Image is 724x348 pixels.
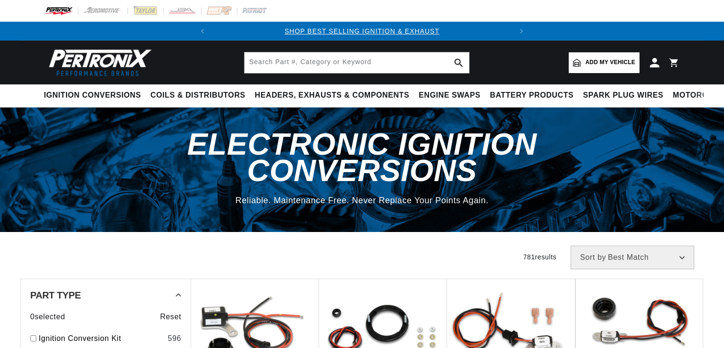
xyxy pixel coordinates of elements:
span: Add my vehicle [585,58,635,67]
button: Translation missing: en.sections.announcements.previous_announcement [193,22,212,41]
summary: Battery Products [485,84,578,107]
span: 781 results [523,253,556,261]
img: Pertronix [44,46,152,79]
span: Engine Swaps [419,91,480,100]
span: Reliable. Maintenance Free. Never Replace Your Points Again. [236,196,488,205]
span: Coils & Distributors [151,91,245,100]
select: Sort by [571,246,694,269]
button: Translation missing: en.sections.announcements.next_announcement [512,22,531,41]
span: Sort by [580,254,606,261]
summary: Coils & Distributors [146,84,250,107]
button: search button [448,52,469,73]
span: Ignition Conversions [44,91,141,100]
span: Battery Products [490,91,573,100]
div: Announcement [212,26,512,36]
span: Reset [160,311,181,323]
div: 596 [168,332,181,345]
span: Spark Plug Wires [583,91,663,100]
a: SHOP BEST SELLING IGNITION & EXHAUST [285,27,439,35]
input: Search Part #, Category or Keyword [244,52,469,73]
summary: Headers, Exhausts & Components [250,84,414,107]
summary: Engine Swaps [414,84,485,107]
summary: Ignition Conversions [44,84,146,107]
span: Headers, Exhausts & Components [255,91,409,100]
span: 0 selected [30,311,65,323]
a: Ignition Conversion Kit [39,332,164,345]
span: Electronic Ignition Conversions [187,127,537,187]
slideshow-component: Translation missing: en.sections.announcements.announcement_bar [20,22,704,41]
a: Add my vehicle [569,52,640,73]
div: 1 of 2 [212,26,512,36]
summary: Spark Plug Wires [578,84,668,107]
span: Part Type [30,290,81,300]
